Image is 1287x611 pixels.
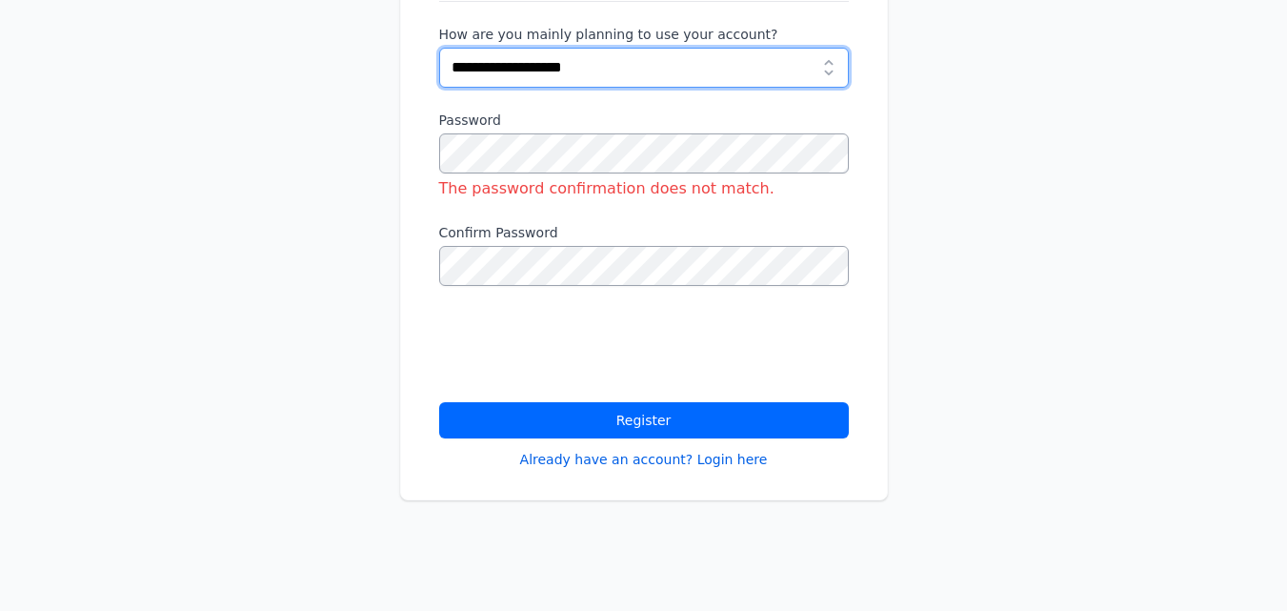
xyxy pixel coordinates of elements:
iframe: reCAPTCHA [439,309,729,383]
label: Password [439,111,849,130]
div: The password confirmation does not match. [439,177,849,200]
a: Already have an account? Login here [520,450,768,469]
button: Register [439,402,849,438]
label: How are you mainly planning to use your account? [439,25,849,44]
label: Confirm Password [439,223,849,242]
